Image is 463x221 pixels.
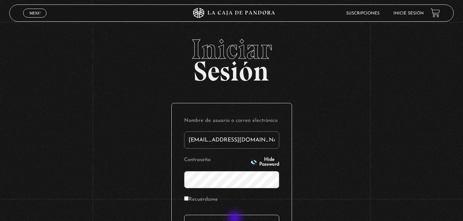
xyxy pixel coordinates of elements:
[393,11,424,15] a: Inicie sesión
[259,157,279,167] span: Hide Password
[29,11,41,15] span: Menu
[9,35,454,63] span: Iniciar
[346,11,380,15] a: Suscripciones
[184,116,279,126] label: Nombre de usuario o correo electrónico
[9,35,454,80] h2: Sesión
[184,155,248,166] label: Contraseña
[27,17,43,22] span: Cerrar
[431,8,440,18] a: View your shopping cart
[250,157,279,167] button: Hide Password
[184,196,189,201] input: Recuérdame
[184,194,218,205] label: Recuérdame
